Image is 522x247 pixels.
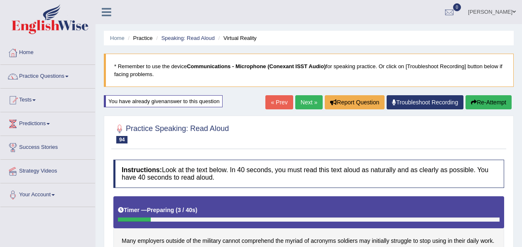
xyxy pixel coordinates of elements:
[338,237,358,245] span: Click to see word definition
[359,237,370,245] span: Click to see word definition
[223,237,240,245] span: Click to see word definition
[137,237,164,245] span: Click to see word definition
[265,95,293,109] a: « Prev
[122,166,162,173] b: Instructions:
[480,237,493,245] span: Click to see word definition
[113,160,504,188] h4: Look at the text below. In 40 seconds, you must read this text aloud as naturally and as clearly ...
[0,89,95,109] a: Tests
[193,237,201,245] span: Click to see word definition
[387,95,463,109] a: Troubleshoot Recording
[166,237,185,245] span: Click to see word definition
[116,136,127,143] span: 94
[304,237,309,245] span: Click to see word definition
[118,207,197,213] h5: Timer —
[0,65,95,86] a: Practice Questions
[0,136,95,157] a: Success Stories
[110,35,125,41] a: Home
[187,63,326,69] b: Communications - Microphone (Conexant ISST Audio)
[113,123,229,143] h2: Practice Speaking: Read Aloud
[104,54,514,87] blockquote: * Remember to use the device for speaking practice. Or click on [Troubleshoot Recording] button b...
[391,237,412,245] span: Click to see word definition
[126,34,152,42] li: Practice
[420,237,431,245] span: Click to see word definition
[467,237,479,245] span: Click to see word definition
[242,237,274,245] span: Click to see word definition
[178,207,196,213] b: 3 / 40s
[372,237,389,245] span: Click to see word definition
[295,95,323,109] a: Next »
[196,207,198,213] b: )
[285,237,303,245] span: Click to see word definition
[453,3,461,11] span: 0
[466,95,512,109] button: Re-Attempt
[0,112,95,133] a: Predictions
[203,237,221,245] span: Click to see word definition
[0,41,95,62] a: Home
[0,160,95,180] a: Strategy Videos
[147,207,174,213] b: Preparing
[311,237,336,245] span: Click to see word definition
[216,34,257,42] li: Virtual Reality
[176,207,178,213] b: (
[161,35,215,41] a: Speaking: Read Aloud
[454,237,465,245] span: Click to see word definition
[325,95,385,109] button: Report Question
[104,95,223,107] div: You have already given answer to this question
[186,237,191,245] span: Click to see word definition
[448,237,452,245] span: Click to see word definition
[0,183,95,204] a: Your Account
[432,237,446,245] span: Click to see word definition
[122,237,136,245] span: Click to see word definition
[275,237,283,245] span: Click to see word definition
[413,237,418,245] span: Click to see word definition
